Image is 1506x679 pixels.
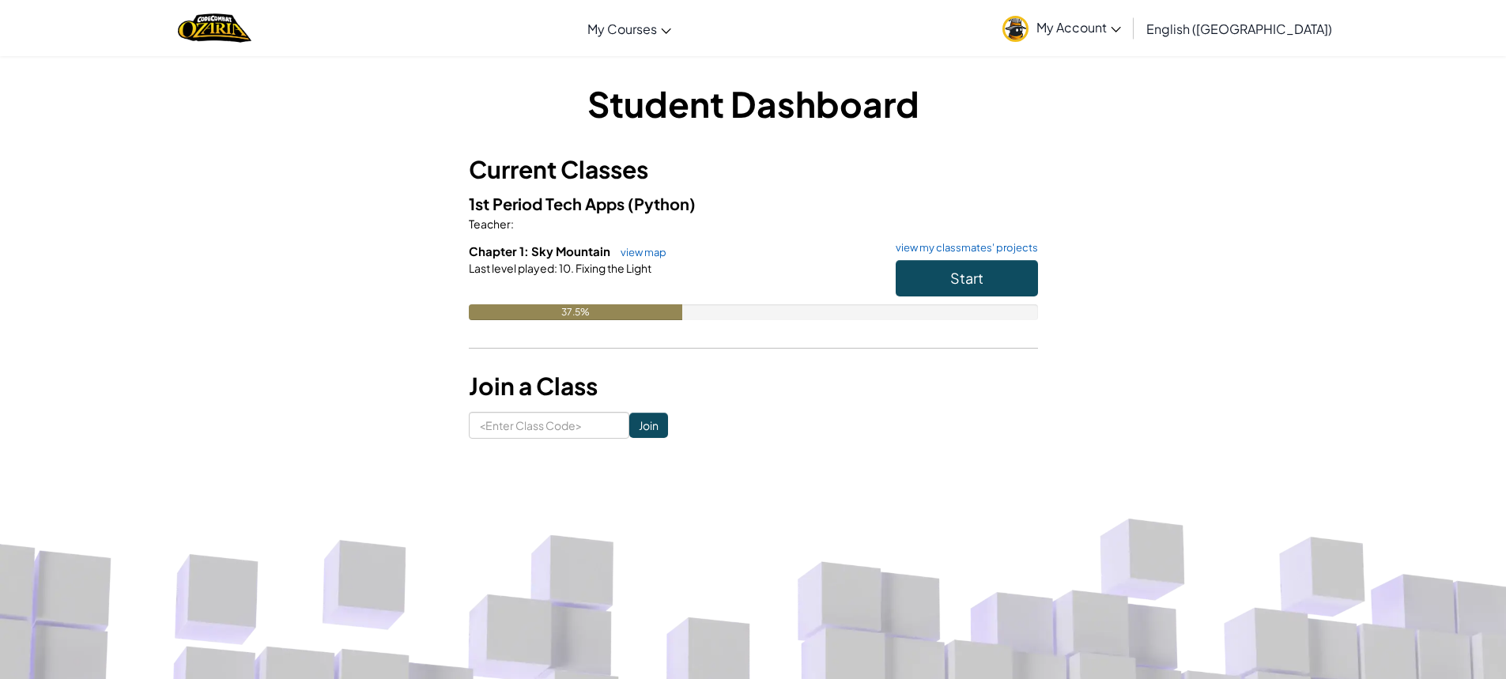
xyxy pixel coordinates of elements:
h1: Student Dashboard [469,79,1038,128]
span: Teacher [469,217,511,231]
a: Ozaria by CodeCombat logo [178,12,251,44]
span: My Courses [587,21,657,37]
img: Home [178,12,251,44]
h3: Current Classes [469,152,1038,187]
a: English ([GEOGRAPHIC_DATA]) [1138,7,1340,50]
span: 10. [557,261,574,275]
a: view map [613,246,666,258]
span: Start [950,269,983,287]
span: My Account [1036,19,1121,36]
a: view my classmates' projects [888,243,1038,253]
span: : [554,261,557,275]
span: Fixing the Light [574,261,651,275]
h3: Join a Class [469,368,1038,404]
div: 37.5% [469,304,682,320]
span: 1st Period Tech Apps [469,194,628,213]
a: My Account [995,3,1129,53]
span: : [511,217,514,231]
button: Start [896,260,1038,296]
span: Last level played [469,261,554,275]
span: Chapter 1: Sky Mountain [469,243,613,258]
span: English ([GEOGRAPHIC_DATA]) [1146,21,1332,37]
a: My Courses [579,7,679,50]
input: <Enter Class Code> [469,412,629,439]
img: avatar [1002,16,1029,42]
span: (Python) [628,194,696,213]
input: Join [629,413,668,438]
